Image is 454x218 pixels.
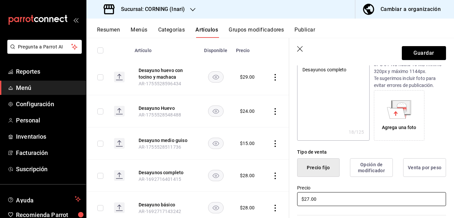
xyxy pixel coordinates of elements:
[5,48,82,55] a: Pregunta a Parrot AI
[139,67,192,80] button: edit-product-location
[7,40,82,54] button: Pregunta a Parrot AI
[16,67,81,76] span: Reportes
[139,177,181,182] span: AR-1692716401415
[403,158,446,177] button: Venta por peso
[116,5,185,13] h3: Sucursal: CORNING (Inari)
[272,140,279,147] button: actions
[208,170,224,181] button: availability-product
[208,71,224,83] button: availability-product
[350,158,393,177] button: Opción de modificador
[208,106,224,117] button: availability-product
[97,27,454,38] div: navigation tabs
[139,201,192,208] button: edit-product-location
[16,100,81,109] span: Configuración
[229,27,284,38] button: Grupos modificadores
[16,165,81,174] span: Suscripción
[131,27,147,38] button: Menús
[297,185,446,190] label: Precio
[297,158,340,177] button: Precio fijo
[73,17,78,23] button: open_drawer_menu
[139,144,181,150] span: AR-1755528511736
[131,38,200,59] th: Artículo
[376,92,423,139] div: Agrega una foto
[16,83,81,92] span: Menú
[240,204,255,211] div: $ 28.00
[297,149,446,156] div: Tipo de venta
[240,140,255,147] div: $ 15.00
[294,27,315,38] button: Publicar
[208,202,224,213] button: availability-product
[97,27,120,38] button: Resumen
[139,209,181,214] span: AR-1692717143242
[272,205,279,211] button: actions
[208,138,224,149] button: availability-product
[195,27,218,38] button: Artículos
[240,74,255,80] div: $ 29.00
[232,38,264,59] th: Precio
[139,105,192,111] button: edit-product-location
[381,5,441,14] div: Cambiar a organización
[158,27,185,38] button: Categorías
[139,137,192,144] button: edit-product-location
[240,172,255,179] div: $ 28.00
[349,129,364,135] div: 18 /125
[297,192,446,206] input: $0.00
[200,38,232,59] th: Disponible
[139,81,181,86] span: AR-1755528596434
[16,195,72,203] span: Ayuda
[16,132,81,141] span: Inventarios
[139,112,181,117] span: AR-1755528548488
[139,169,192,176] button: edit-product-location
[240,108,255,114] div: $ 24.00
[16,148,81,157] span: Facturación
[18,43,71,50] span: Pregunta a Parrot AI
[272,108,279,115] button: actions
[272,173,279,179] button: actions
[402,46,446,60] button: Guardar
[16,116,81,125] span: Personal
[382,124,416,131] div: Agrega una foto
[374,61,446,89] p: JPG o PNG hasta 10 MB mínimo 320px y máximo 1144px. Te sugerimos incluir foto para evitar errores...
[272,74,279,81] button: actions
